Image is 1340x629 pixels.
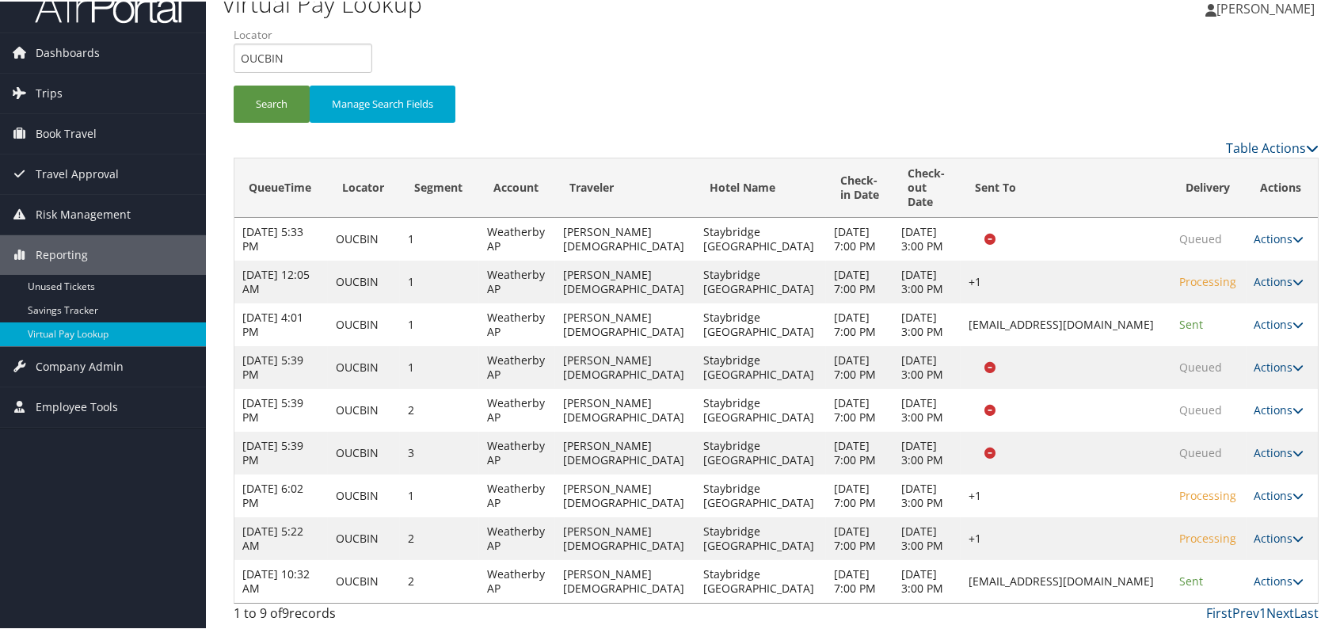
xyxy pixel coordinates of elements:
td: Weatherby AP [479,216,555,259]
th: Segment: activate to sort column ascending [400,157,479,216]
td: [PERSON_NAME][DEMOGRAPHIC_DATA] [555,302,696,345]
td: 1 [400,216,479,259]
span: Employee Tools [36,386,118,425]
td: [PERSON_NAME][DEMOGRAPHIC_DATA] [555,430,696,473]
td: [DATE] 5:39 PM [234,387,328,430]
th: Actions [1247,157,1318,216]
th: QueueTime: activate to sort column descending [234,157,328,216]
div: 1 to 9 of records [234,602,487,629]
td: Weatherby AP [479,473,555,516]
td: 2 [400,558,479,601]
td: OUCBIN [328,302,400,345]
a: First [1206,603,1232,620]
th: Hotel Name: activate to sort column ascending [695,157,825,216]
a: Actions [1254,230,1304,245]
td: [DATE] 7:00 PM [826,387,893,430]
td: Weatherby AP [479,387,555,430]
th: Check-in Date: activate to sort column ascending [826,157,893,216]
a: Prev [1232,603,1259,620]
label: Locator [234,25,384,41]
td: [PERSON_NAME][DEMOGRAPHIC_DATA] [555,558,696,601]
td: Staybridge [GEOGRAPHIC_DATA] [695,430,825,473]
th: Sent To: activate to sort column ascending [961,157,1171,216]
td: [PERSON_NAME][DEMOGRAPHIC_DATA] [555,259,696,302]
a: Actions [1254,315,1304,330]
td: OUCBIN [328,558,400,601]
td: [DATE] 5:39 PM [234,430,328,473]
td: Staybridge [GEOGRAPHIC_DATA] [695,345,825,387]
span: Dashboards [36,32,100,71]
td: 1 [400,302,479,345]
span: Sent [1179,315,1203,330]
span: Processing [1179,273,1236,288]
td: +1 [961,259,1171,302]
td: Weatherby AP [479,259,555,302]
td: [DATE] 7:00 PM [826,430,893,473]
td: Weatherby AP [479,516,555,558]
a: Actions [1254,273,1304,288]
td: [DATE] 7:00 PM [826,558,893,601]
td: [DATE] 12:05 AM [234,259,328,302]
a: Actions [1254,486,1304,501]
a: Actions [1254,444,1304,459]
span: Risk Management [36,193,131,233]
th: Locator: activate to sort column ascending [328,157,400,216]
td: [DATE] 3:00 PM [893,387,961,430]
td: Weatherby AP [479,430,555,473]
td: [DATE] 3:00 PM [893,216,961,259]
td: Staybridge [GEOGRAPHIC_DATA] [695,558,825,601]
td: Weatherby AP [479,345,555,387]
a: Actions [1254,401,1304,416]
a: Last [1294,603,1319,620]
td: [DATE] 3:00 PM [893,302,961,345]
span: Company Admin [36,345,124,385]
span: Processing [1179,529,1236,544]
td: Staybridge [GEOGRAPHIC_DATA] [695,259,825,302]
th: Delivery: activate to sort column ascending [1171,157,1246,216]
span: Trips [36,72,63,112]
td: 2 [400,516,479,558]
td: OUCBIN [328,345,400,387]
span: Queued [1179,230,1222,245]
td: 1 [400,345,479,387]
span: Queued [1179,358,1222,373]
span: Queued [1179,401,1222,416]
a: 1 [1259,603,1266,620]
a: Next [1266,603,1294,620]
td: 1 [400,259,479,302]
td: [DATE] 5:33 PM [234,216,328,259]
span: Processing [1179,486,1236,501]
td: [DATE] 3:00 PM [893,430,961,473]
td: 2 [400,387,479,430]
td: [DATE] 7:00 PM [826,473,893,516]
span: Reporting [36,234,88,273]
td: Staybridge [GEOGRAPHIC_DATA] [695,473,825,516]
td: [DATE] 7:00 PM [826,302,893,345]
td: Weatherby AP [479,302,555,345]
td: [DATE] 3:00 PM [893,259,961,302]
button: Search [234,84,310,121]
td: OUCBIN [328,430,400,473]
td: OUCBIN [328,259,400,302]
td: OUCBIN [328,216,400,259]
td: [DATE] 6:02 PM [234,473,328,516]
th: Traveler: activate to sort column ascending [555,157,696,216]
td: [DATE] 5:39 PM [234,345,328,387]
td: OUCBIN [328,387,400,430]
td: Staybridge [GEOGRAPHIC_DATA] [695,387,825,430]
td: [PERSON_NAME][DEMOGRAPHIC_DATA] [555,516,696,558]
span: Travel Approval [36,153,119,193]
button: Manage Search Fields [310,84,455,121]
td: +1 [961,516,1171,558]
td: [DATE] 10:32 AM [234,558,328,601]
td: OUCBIN [328,516,400,558]
td: [DATE] 3:00 PM [893,473,961,516]
td: [DATE] 3:00 PM [893,558,961,601]
td: [DATE] 5:22 AM [234,516,328,558]
td: OUCBIN [328,473,400,516]
span: Book Travel [36,112,97,152]
td: [PERSON_NAME][DEMOGRAPHIC_DATA] [555,345,696,387]
td: Staybridge [GEOGRAPHIC_DATA] [695,302,825,345]
td: Staybridge [GEOGRAPHIC_DATA] [695,216,825,259]
td: +1 [961,473,1171,516]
